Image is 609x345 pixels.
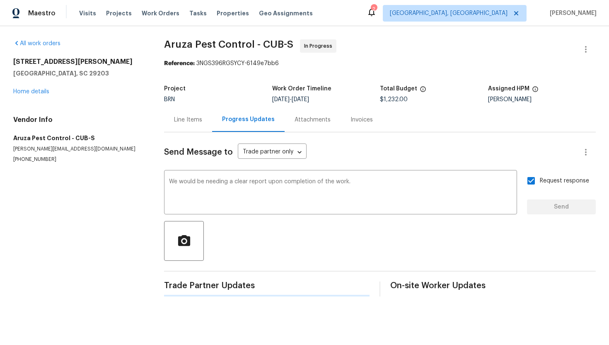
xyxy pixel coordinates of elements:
div: 2 [371,5,377,13]
span: Trade Partner Updates [164,282,370,290]
h5: [GEOGRAPHIC_DATA], SC 29203 [13,69,144,78]
div: 3NGS396RGSYCY-6149e7bb6 [164,59,596,68]
span: Request response [540,177,589,185]
a: Home details [13,89,49,95]
span: Maestro [28,9,56,17]
b: Reference: [164,61,195,66]
h5: Work Order Timeline [272,86,331,92]
h5: Aruza Pest Control - CUB-S [13,134,144,142]
span: [PERSON_NAME] [546,9,597,17]
span: [DATE] [292,97,309,102]
h5: Assigned HPM [488,86,529,92]
span: On-site Worker Updates [390,282,596,290]
a: All work orders [13,41,60,46]
div: Progress Updates [222,115,275,124]
span: [GEOGRAPHIC_DATA], [GEOGRAPHIC_DATA] [390,9,508,17]
span: [DATE] [272,97,290,102]
span: Work Orders [142,9,179,17]
h2: [STREET_ADDRESS][PERSON_NAME] [13,58,144,66]
p: [PHONE_NUMBER] [13,156,144,163]
span: Tasks [189,10,207,16]
div: Attachments [295,116,331,124]
span: Geo Assignments [259,9,313,17]
span: The total cost of line items that have been proposed by Opendoor. This sum includes line items th... [420,86,426,97]
div: [PERSON_NAME] [488,97,596,102]
span: The hpm assigned to this work order. [532,86,539,97]
span: Send Message to [164,148,233,156]
span: Projects [106,9,132,17]
span: In Progress [304,42,336,50]
p: [PERSON_NAME][EMAIL_ADDRESS][DOMAIN_NAME] [13,146,144,153]
h5: Total Budget [380,86,417,92]
span: Visits [79,9,96,17]
span: BRN [164,97,175,102]
div: Invoices [350,116,373,124]
span: Properties [217,9,249,17]
span: - [272,97,309,102]
h5: Project [164,86,186,92]
div: Trade partner only [238,146,307,159]
h4: Vendor Info [13,116,144,124]
span: Aruza Pest Control - CUB-S [164,39,293,49]
div: Line Items [174,116,202,124]
span: $1,232.00 [380,97,408,102]
textarea: We would be needing a clear report upon completion of the work. [169,179,512,208]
